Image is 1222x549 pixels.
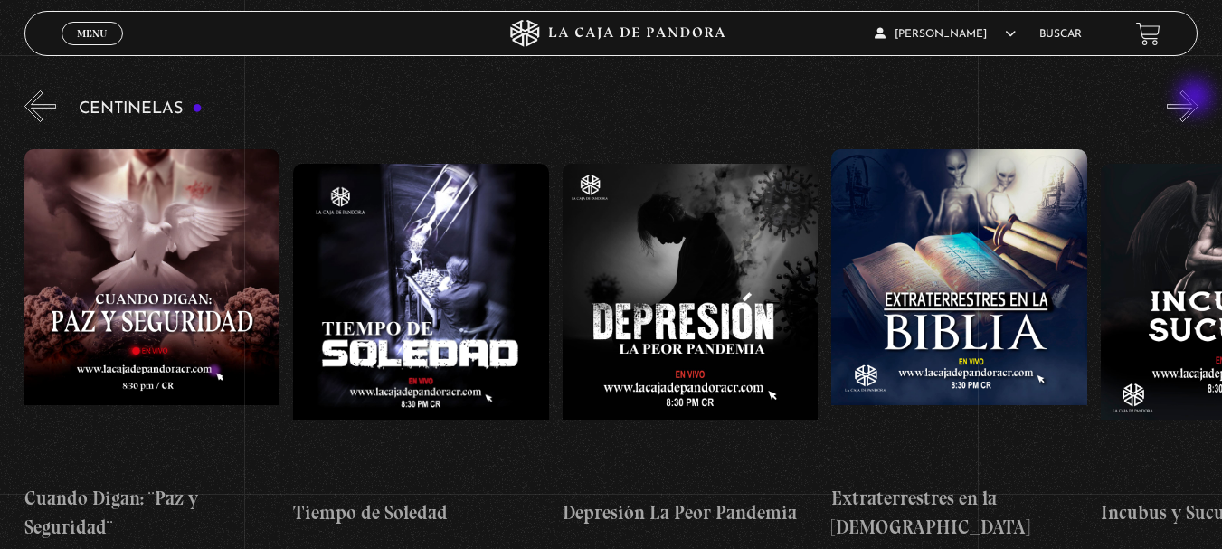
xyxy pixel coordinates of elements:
h3: Centinelas [79,100,203,118]
h4: Tiempo de Soledad [293,498,549,527]
button: Previous [24,90,56,122]
h4: Cuando Digan: ¨Paz y Seguridad¨ [24,484,280,541]
a: Buscar [1039,29,1082,40]
span: Cerrar [71,43,113,56]
h4: Depresión La Peor Pandemia [563,498,819,527]
span: [PERSON_NAME] [875,29,1016,40]
a: View your shopping cart [1136,22,1160,46]
span: Menu [77,28,107,39]
h4: Extraterrestres en la [DEMOGRAPHIC_DATA] [831,484,1087,541]
button: Next [1167,90,1198,122]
